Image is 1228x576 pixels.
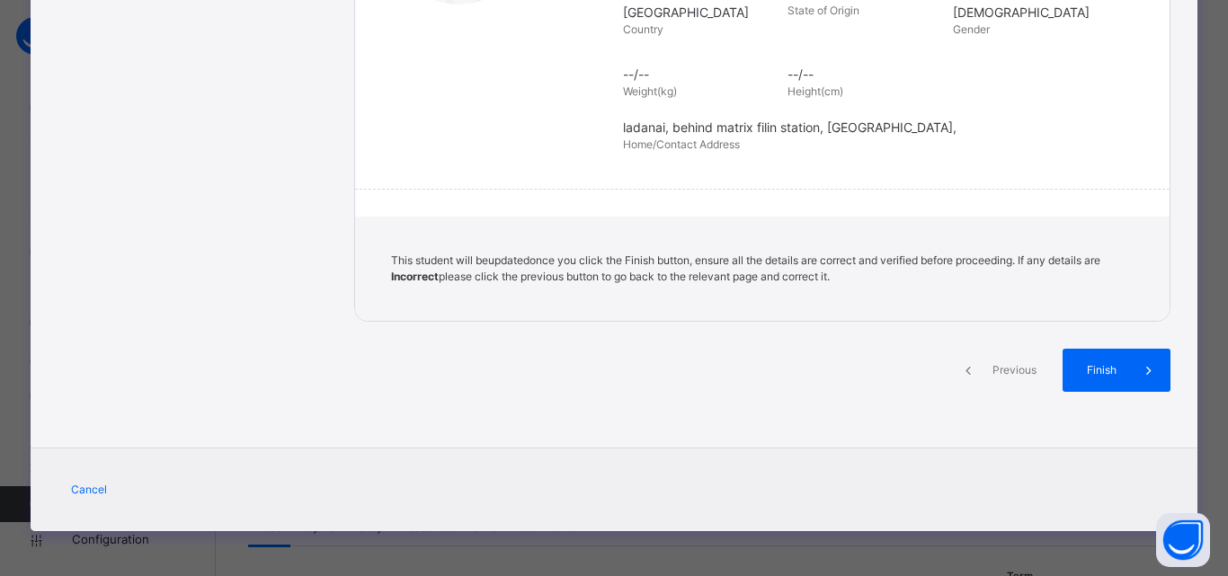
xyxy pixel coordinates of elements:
span: [DEMOGRAPHIC_DATA] [953,3,1108,22]
b: Incorrect [391,270,439,283]
span: Country [623,22,663,36]
span: Cancel [71,482,107,498]
span: [GEOGRAPHIC_DATA] [623,3,779,22]
span: State of Origin [788,4,859,17]
span: --/-- [623,65,779,84]
button: Open asap [1156,513,1210,567]
span: Previous [990,362,1039,378]
span: Home/Contact Address [623,137,740,151]
span: Weight(kg) [623,84,677,98]
span: --/-- [788,65,943,84]
span: Gender [953,22,990,36]
span: ladanai, behind matrix filin station, [GEOGRAPHIC_DATA], [623,118,1143,137]
span: This student will be updated once you click the Finish button, ensure all the details are correct... [391,253,1100,283]
span: Height(cm) [788,84,843,98]
span: Finish [1076,362,1127,378]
